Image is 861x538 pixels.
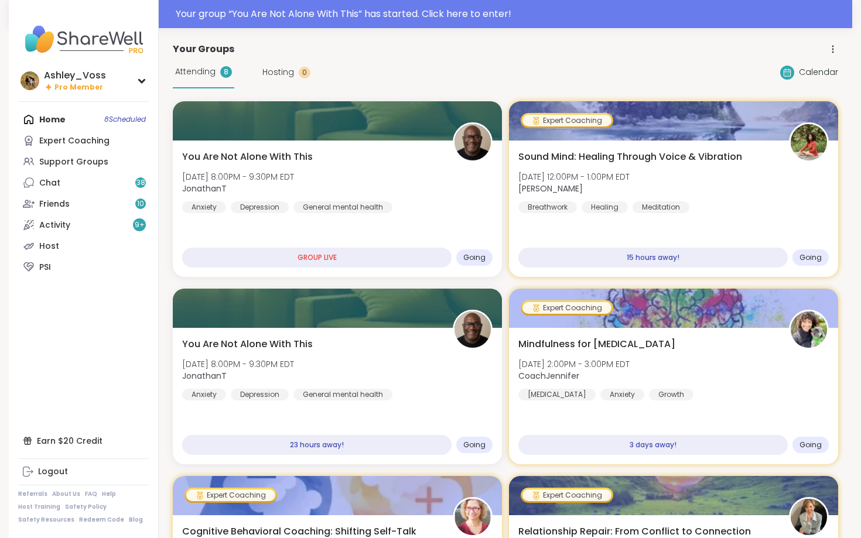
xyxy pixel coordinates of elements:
[79,516,124,524] a: Redeem Code
[799,66,838,78] span: Calendar
[85,490,97,498] a: FAQ
[455,124,491,160] img: JonathanT
[262,66,294,78] span: Hosting
[136,178,145,188] span: 38
[182,435,452,455] div: 23 hours away!
[39,135,110,147] div: Expert Coaching
[182,358,294,370] span: [DATE] 8:00PM - 9:30PM EDT
[18,193,149,214] a: Friends10
[518,150,742,164] span: Sound Mind: Healing Through Voice & Vibration
[799,253,822,262] span: Going
[518,389,596,400] div: [MEDICAL_DATA]
[39,198,70,210] div: Friends
[38,466,68,478] div: Logout
[137,199,144,209] span: 10
[18,430,149,451] div: Earn $20 Credit
[518,358,630,370] span: [DATE] 2:00PM - 3:00PM EDT
[18,516,74,524] a: Safety Resources
[39,262,51,273] div: PSI
[522,302,611,314] div: Expert Coaching
[39,177,60,189] div: Chat
[18,235,149,256] a: Host
[518,201,577,213] div: Breathwork
[582,201,628,213] div: Healing
[18,256,149,277] a: PSI
[791,124,827,160] img: Joana_Ayala
[52,490,80,498] a: About Us
[518,248,788,268] div: 15 hours away!
[18,490,47,498] a: Referrals
[220,66,232,78] div: 8
[18,461,149,482] a: Logout
[18,151,149,172] a: Support Groups
[44,69,106,82] div: Ashley_Voss
[186,489,275,501] div: Expert Coaching
[455,311,491,348] img: JonathanT
[176,7,845,21] div: Your group “ You Are Not Alone With This ” has started. Click here to enter!
[129,516,143,524] a: Blog
[522,115,611,126] div: Expert Coaching
[791,311,827,348] img: CoachJennifer
[293,389,392,400] div: General mental health
[518,337,675,351] span: Mindfulness for [MEDICAL_DATA]
[182,150,313,164] span: You Are Not Alone With This
[65,503,107,511] a: Safety Policy
[182,183,227,194] b: JonathanT
[173,42,234,56] span: Your Groups
[39,220,70,231] div: Activity
[299,67,310,78] div: 0
[54,83,103,92] span: Pro Member
[182,248,452,268] div: GROUP LIVE
[18,19,149,60] img: ShareWell Nav Logo
[231,389,289,400] div: Depression
[522,489,611,501] div: Expert Coaching
[463,440,486,450] span: Going
[463,253,486,262] span: Going
[18,214,149,235] a: Activity9+
[18,503,60,511] a: Host Training
[135,220,145,230] span: 9 +
[182,370,227,382] b: JonathanT
[600,389,644,400] div: Anxiety
[518,370,579,382] b: CoachJennifer
[633,201,689,213] div: Meditation
[455,499,491,535] img: Fausta
[18,130,149,151] a: Expert Coaching
[518,435,788,455] div: 3 days away!
[799,440,822,450] span: Going
[18,172,149,193] a: Chat38
[518,183,583,194] b: [PERSON_NAME]
[791,499,827,535] img: MichelleWillard
[175,66,216,78] span: Attending
[293,201,392,213] div: General mental health
[182,201,226,213] div: Anxiety
[20,71,39,90] img: Ashley_Voss
[182,389,226,400] div: Anxiety
[649,389,693,400] div: Growth
[182,171,294,183] span: [DATE] 8:00PM - 9:30PM EDT
[182,337,313,351] span: You Are Not Alone With This
[518,171,630,183] span: [DATE] 12:00PM - 1:00PM EDT
[102,490,116,498] a: Help
[39,241,59,252] div: Host
[39,156,108,168] div: Support Groups
[231,201,289,213] div: Depression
